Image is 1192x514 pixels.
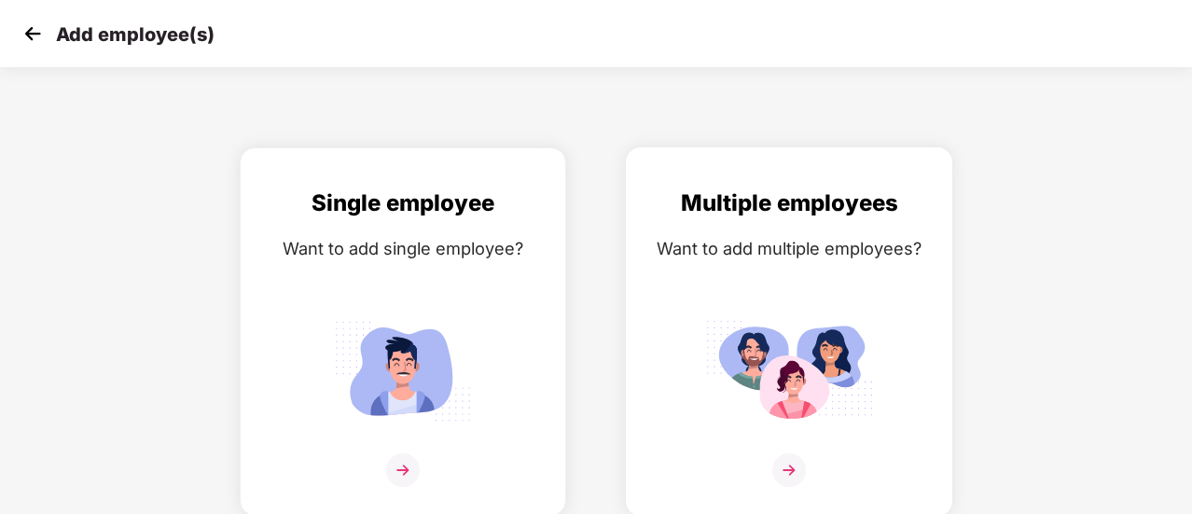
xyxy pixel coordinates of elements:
img: svg+xml;base64,PHN2ZyB4bWxucz0iaHR0cDovL3d3dy53My5vcmcvMjAwMC9zdmciIHdpZHRoPSIzNiIgaGVpZ2h0PSIzNi... [386,453,420,487]
img: svg+xml;base64,PHN2ZyB4bWxucz0iaHR0cDovL3d3dy53My5vcmcvMjAwMC9zdmciIHdpZHRoPSIzMCIgaGVpZ2h0PSIzMC... [19,20,47,48]
p: Add employee(s) [56,23,215,46]
img: svg+xml;base64,PHN2ZyB4bWxucz0iaHR0cDovL3d3dy53My5vcmcvMjAwMC9zdmciIGlkPSJTaW5nbGVfZW1wbG95ZWUiIH... [319,313,487,429]
div: Single employee [259,186,547,221]
div: Want to add multiple employees? [645,235,933,262]
div: Multiple employees [645,186,933,221]
img: svg+xml;base64,PHN2ZyB4bWxucz0iaHR0cDovL3d3dy53My5vcmcvMjAwMC9zdmciIGlkPSJNdWx0aXBsZV9lbXBsb3llZS... [705,313,873,429]
img: svg+xml;base64,PHN2ZyB4bWxucz0iaHR0cDovL3d3dy53My5vcmcvMjAwMC9zdmciIHdpZHRoPSIzNiIgaGVpZ2h0PSIzNi... [772,453,806,487]
div: Want to add single employee? [259,235,547,262]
